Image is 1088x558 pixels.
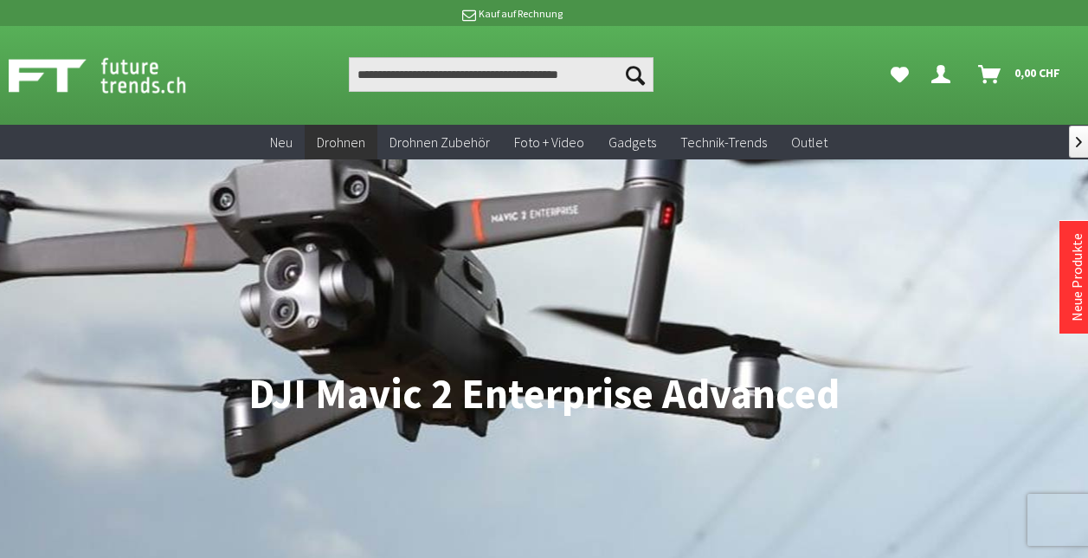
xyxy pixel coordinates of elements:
[1014,59,1060,87] span: 0,00 CHF
[317,133,365,151] span: Drohnen
[1068,233,1085,321] a: Neue Produkte
[305,125,377,160] a: Drohnen
[502,125,596,160] a: Foto + Video
[514,133,584,151] span: Foto + Video
[924,57,964,92] a: Dein Konto
[668,125,779,160] a: Technik-Trends
[608,133,656,151] span: Gadgets
[1076,137,1082,147] span: 
[270,133,293,151] span: Neu
[9,54,224,97] img: Shop Futuretrends - zur Startseite wechseln
[389,133,490,151] span: Drohnen Zubehör
[377,125,502,160] a: Drohnen Zubehör
[12,373,1076,416] h1: DJI Mavic 2 Enterprise Advanced
[617,57,653,92] button: Suchen
[596,125,668,160] a: Gadgets
[779,125,840,160] a: Outlet
[258,125,305,160] a: Neu
[971,57,1069,92] a: Warenkorb
[882,57,917,92] a: Meine Favoriten
[791,133,827,151] span: Outlet
[349,57,653,92] input: Produkt, Marke, Kategorie, EAN, Artikelnummer…
[680,133,767,151] span: Technik-Trends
